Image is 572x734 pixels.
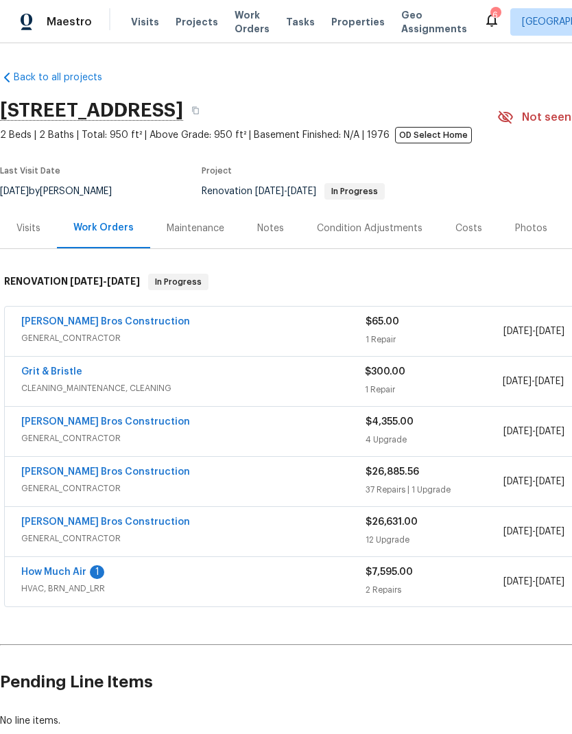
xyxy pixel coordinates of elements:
[503,477,532,486] span: [DATE]
[366,583,503,597] div: 2 Repairs
[255,187,284,196] span: [DATE]
[235,8,270,36] span: Work Orders
[183,98,208,123] button: Copy Address
[255,187,316,196] span: -
[70,276,103,286] span: [DATE]
[326,187,383,196] span: In Progress
[503,527,532,536] span: [DATE]
[73,221,134,235] div: Work Orders
[503,377,532,386] span: [DATE]
[4,274,140,290] h6: RENOVATION
[503,375,564,388] span: -
[202,187,385,196] span: Renovation
[366,433,503,447] div: 4 Upgrade
[366,467,419,477] span: $26,885.56
[503,324,564,338] span: -
[70,276,140,286] span: -
[47,15,92,29] span: Maestro
[366,567,413,577] span: $7,595.00
[503,425,564,438] span: -
[366,533,503,547] div: 12 Upgrade
[21,417,190,427] a: [PERSON_NAME] Bros Construction
[317,222,422,235] div: Condition Adjustments
[150,275,207,289] span: In Progress
[455,222,482,235] div: Costs
[503,327,532,336] span: [DATE]
[90,565,104,579] div: 1
[503,575,564,589] span: -
[395,127,472,143] span: OD Select Home
[365,383,502,396] div: 1 Repair
[257,222,284,235] div: Notes
[536,427,564,436] span: [DATE]
[503,577,532,587] span: [DATE]
[21,431,366,445] span: GENERAL_CONTRACTOR
[21,317,190,327] a: [PERSON_NAME] Bros Construction
[167,222,224,235] div: Maintenance
[366,317,399,327] span: $65.00
[401,8,467,36] span: Geo Assignments
[21,482,366,495] span: GENERAL_CONTRACTOR
[21,532,366,545] span: GENERAL_CONTRACTOR
[503,525,564,538] span: -
[536,327,564,336] span: [DATE]
[331,15,385,29] span: Properties
[536,477,564,486] span: [DATE]
[107,276,140,286] span: [DATE]
[503,427,532,436] span: [DATE]
[131,15,159,29] span: Visits
[515,222,547,235] div: Photos
[16,222,40,235] div: Visits
[21,567,86,577] a: How Much Air
[365,367,405,377] span: $300.00
[535,377,564,386] span: [DATE]
[21,331,366,345] span: GENERAL_CONTRACTOR
[176,15,218,29] span: Projects
[202,167,232,175] span: Project
[503,475,564,488] span: -
[286,17,315,27] span: Tasks
[366,417,414,427] span: $4,355.00
[366,333,503,346] div: 1 Repair
[366,483,503,497] div: 37 Repairs | 1 Upgrade
[21,582,366,595] span: HVAC, BRN_AND_LRR
[21,467,190,477] a: [PERSON_NAME] Bros Construction
[21,517,190,527] a: [PERSON_NAME] Bros Construction
[536,527,564,536] span: [DATE]
[21,367,82,377] a: Grit & Bristle
[490,8,500,22] div: 6
[21,381,365,395] span: CLEANING_MAINTENANCE, CLEANING
[536,577,564,587] span: [DATE]
[366,517,418,527] span: $26,631.00
[287,187,316,196] span: [DATE]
